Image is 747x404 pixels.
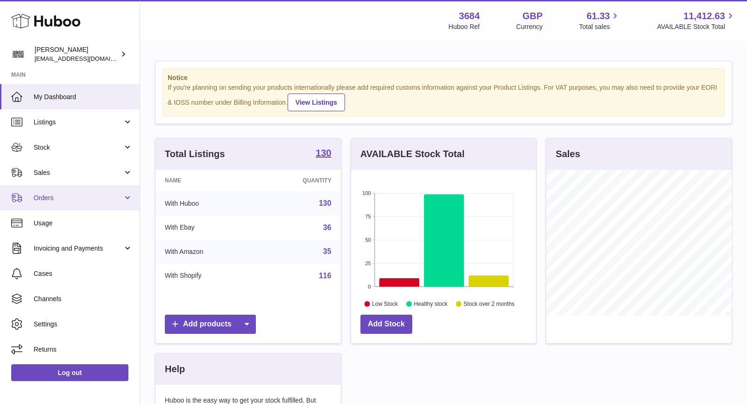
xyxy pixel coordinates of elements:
span: Usage [34,219,133,228]
a: 130 [319,199,331,207]
a: 11,412.63 AVAILABLE Stock Total [657,10,736,31]
span: Orders [34,194,123,202]
strong: 130 [316,148,331,158]
td: With Shopify [155,264,257,288]
text: 0 [368,284,371,289]
span: My Dashboard [34,93,133,101]
div: Huboo Ref [449,22,480,31]
span: AVAILABLE Stock Total [657,22,736,31]
span: Stock [34,143,123,152]
a: 36 [323,224,331,231]
span: 61.33 [586,10,610,22]
span: 11,412.63 [684,10,725,22]
span: Cases [34,269,133,278]
text: 100 [362,190,371,196]
a: Add Stock [360,315,412,334]
strong: GBP [522,10,543,22]
span: [EMAIL_ADDRESS][DOMAIN_NAME] [35,55,137,62]
text: 75 [365,214,371,219]
text: Low Stock [372,301,398,307]
span: Invoicing and Payments [34,244,123,253]
th: Name [155,170,257,191]
div: [PERSON_NAME] [35,45,119,63]
span: Total sales [579,22,620,31]
span: Listings [34,118,123,127]
td: With Huboo [155,191,257,216]
text: Healthy stock [414,301,448,307]
a: 116 [319,272,331,280]
h3: Sales [556,148,580,160]
text: 50 [365,237,371,243]
h3: Help [165,363,185,375]
strong: Notice [168,73,719,82]
th: Quantity [257,170,341,191]
img: theinternationalventure@gmail.com [11,47,25,61]
h3: AVAILABLE Stock Total [360,148,465,160]
span: Returns [34,345,133,354]
span: Settings [34,320,133,329]
a: 35 [323,247,331,255]
td: With Amazon [155,239,257,264]
h3: Total Listings [165,148,225,160]
a: Add products [165,315,256,334]
a: View Listings [288,94,345,111]
text: 25 [365,260,371,266]
div: If you're planning on sending your products internationally please add required customs informati... [168,83,719,111]
a: 130 [316,148,331,159]
span: Sales [34,168,123,177]
a: Log out [11,364,128,381]
div: Currency [516,22,543,31]
a: 61.33 Total sales [579,10,620,31]
text: Stock over 2 months [464,301,514,307]
strong: 3684 [459,10,480,22]
span: Channels [34,295,133,303]
td: With Ebay [155,216,257,240]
